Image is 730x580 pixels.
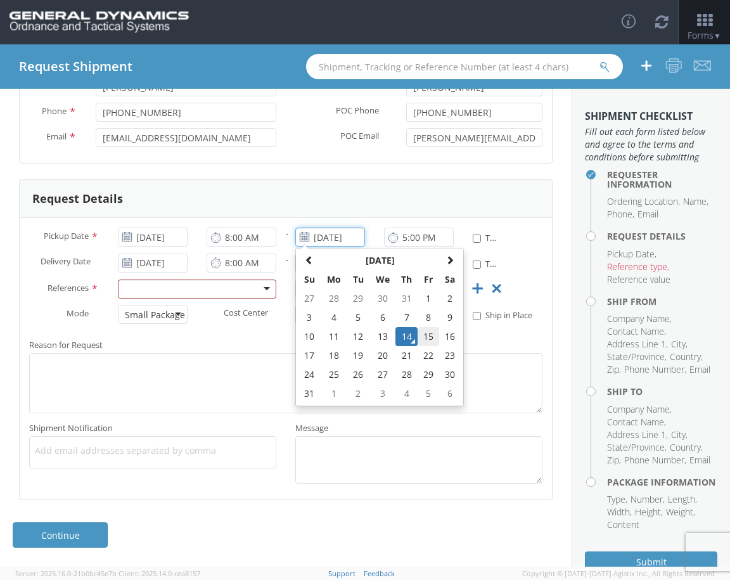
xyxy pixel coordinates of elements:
label: Time Definite [473,256,498,270]
span: Previous Month [305,255,314,264]
li: Country [670,351,703,363]
li: Contact Name [607,416,666,429]
td: 31 [298,384,321,403]
td: 1 [321,384,347,403]
input: Time Definite [473,261,481,269]
td: 5 [347,308,369,327]
li: Reference value [607,273,670,286]
li: Pickup Date [607,248,656,261]
li: Length [668,493,697,506]
span: Delivery Date [41,255,91,270]
span: Fill out each form listed below and agree to the terms and conditions before submitting [585,126,717,164]
span: Add email addresses separated by comma [35,444,271,457]
span: Pickup Date [44,230,89,242]
span: POC Email [340,130,379,145]
li: Weight [666,506,695,519]
td: 26 [347,365,369,384]
h4: Request Details [607,231,717,241]
li: State/Province [607,441,667,454]
span: Server: 2025.16.0-21b0bc45e7b [15,569,117,578]
td: 16 [439,327,461,346]
input: Shipment, Tracking or Reference Number (at least 4 chars) [306,54,623,79]
th: Select Month [321,251,439,270]
li: Contact Name [607,325,666,338]
td: 2 [439,289,461,308]
li: Width [607,506,632,519]
li: State/Province [607,351,667,363]
li: City [671,338,688,351]
span: Next Month [445,255,454,264]
li: City [671,429,688,441]
span: Shipment Notification [29,422,113,434]
th: Sa [439,270,461,289]
span: ▼ [714,30,721,41]
button: Submit [585,551,717,573]
th: We [369,270,396,289]
td: 25 [321,365,347,384]
td: 10 [298,327,321,346]
li: Zip [607,363,621,376]
td: 8 [418,308,439,327]
li: Phone Number [624,454,686,467]
li: Address Line 1 [607,429,668,441]
td: 29 [347,289,369,308]
td: 24 [298,365,321,384]
th: Mo [321,270,347,289]
td: 19 [347,346,369,365]
td: 5 [418,384,439,403]
span: Mode [67,307,89,318]
li: Content [607,519,639,531]
li: Company Name [607,313,672,325]
li: Address Line 1 [607,338,668,351]
td: 4 [395,384,418,403]
td: 3 [298,308,321,327]
td: 28 [321,289,347,308]
li: Email [689,363,710,376]
li: Phone [607,208,634,221]
td: 30 [439,365,461,384]
span: Reason for Request [29,339,103,351]
td: 2 [347,384,369,403]
li: Number [631,493,665,506]
li: Country [670,441,703,454]
td: 12 [347,327,369,346]
h4: Package Information [607,477,717,487]
h4: Request Shipment [19,60,132,74]
h3: Request Details [32,193,123,205]
li: Height [635,506,663,519]
span: Forms [688,29,721,41]
a: Feedback [364,569,395,578]
li: Email [689,454,710,467]
label: Ship in Place [473,307,534,321]
li: Zip [607,454,621,467]
td: 3 [369,384,396,403]
td: 13 [369,327,396,346]
h4: Ship From [607,297,717,306]
span: References [48,281,89,293]
h3: Shipment Checklist [585,111,717,122]
td: 20 [369,346,396,365]
li: Name [683,195,708,208]
td: 31 [395,289,418,308]
td: 21 [395,346,418,365]
input: Ship in Place [473,312,481,320]
li: Phone Number [624,363,686,376]
td: 1 [418,289,439,308]
td: 30 [369,289,396,308]
td: 11 [321,327,347,346]
td: 22 [418,346,439,365]
div: Small Package [125,309,185,321]
li: Company Name [607,403,672,416]
td: 6 [439,384,461,403]
td: 4 [321,308,347,327]
td: 27 [369,365,396,384]
th: Su [298,270,321,289]
td: 6 [369,308,396,327]
td: 18 [321,346,347,365]
li: Ordering Location [607,195,680,208]
label: Time Definite [473,230,498,244]
span: Phone [42,105,67,117]
li: Type [607,493,627,506]
td: 14 [395,327,418,346]
td: 7 [395,308,418,327]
